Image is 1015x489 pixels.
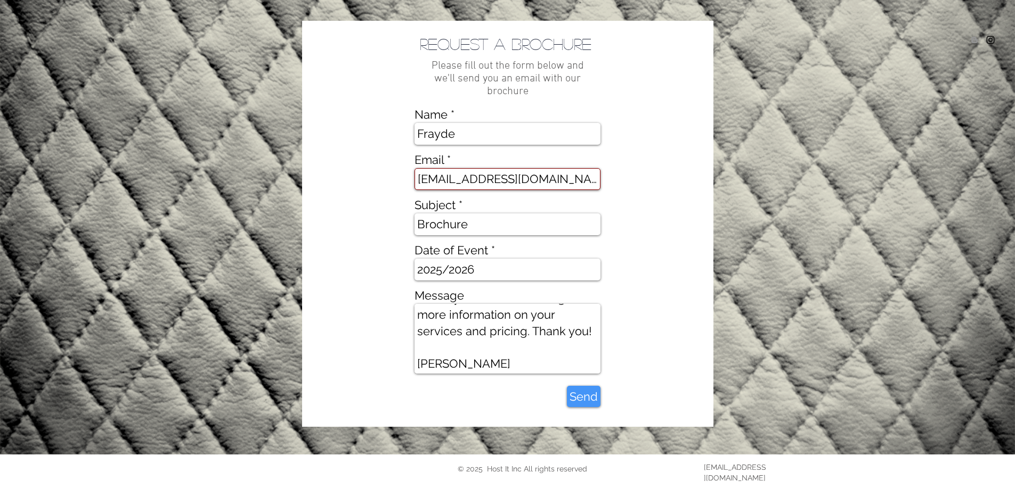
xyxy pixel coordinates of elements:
[704,463,766,482] a: [EMAIL_ADDRESS][DOMAIN_NAME]
[432,60,584,98] span: Please fill out the form below and we'll send you an email with our brochure
[415,199,600,211] label: Subject
[567,386,600,407] button: Send
[415,244,600,256] label: Date of Event
[415,154,600,165] label: Email
[415,109,600,120] label: Name
[420,36,591,52] span: Request a Brochure
[969,35,980,45] img: Blogger
[415,304,600,374] textarea: Hi, Reaching out from the Shluchim Office. We're working on our plan for events and gifting for t...
[570,388,598,405] span: Send
[415,289,600,301] label: Message
[458,465,587,473] span: © 2025 Host It Inc All rights reserved
[969,35,996,45] ul: Social Bar
[985,35,996,45] img: Hostitny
